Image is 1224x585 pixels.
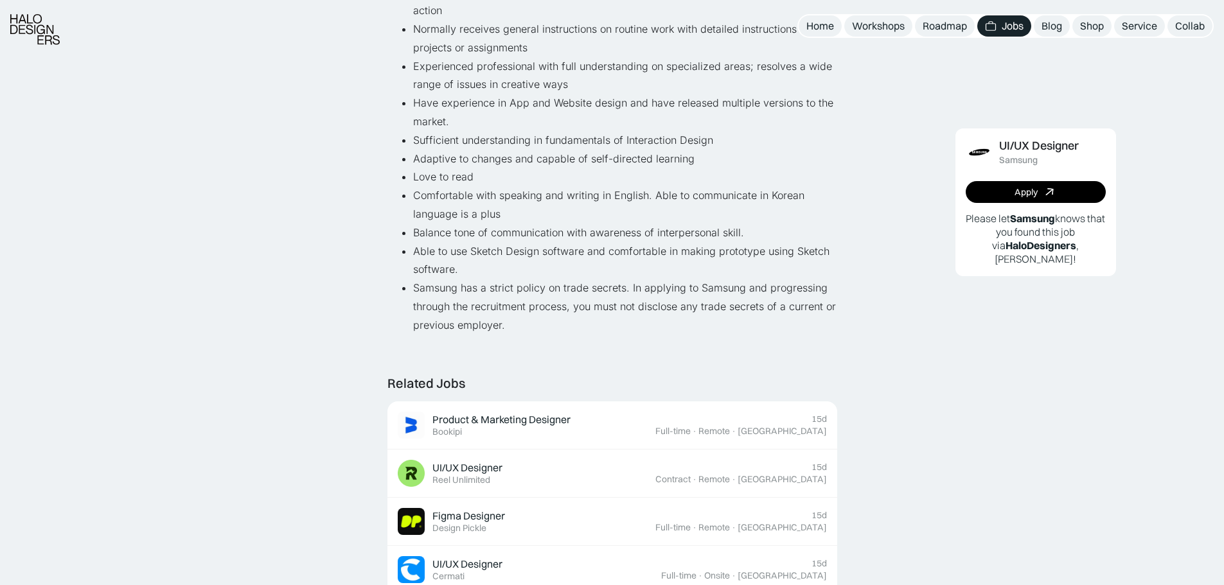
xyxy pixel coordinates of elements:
[661,570,696,581] div: Full-time
[698,570,703,581] div: ·
[413,20,837,57] li: Normally receives general instructions on routine work with detailed instructions on new projects...
[698,522,730,533] div: Remote
[413,242,837,279] li: Able to use Sketch Design software and comfortable in making prototype using Sketch software.
[432,557,502,571] div: UI/UX Designer
[698,426,730,437] div: Remote
[398,460,425,487] img: Job Image
[1072,15,1112,37] a: Shop
[1002,19,1024,33] div: Jobs
[432,523,486,534] div: Design Pickle
[698,474,730,485] div: Remote
[799,15,842,37] a: Home
[692,522,697,533] div: ·
[692,474,697,485] div: ·
[432,475,490,485] div: Reel Unlimited
[1042,19,1062,33] div: Blog
[738,570,827,581] div: [GEOGRAPHIC_DATA]
[812,462,827,473] div: 15d
[398,508,425,535] img: Job Image
[852,19,905,33] div: Workshops
[806,19,834,33] div: Home
[1010,212,1055,225] b: Samsung
[413,186,837,223] li: Comfortable with speaking and writing in English. Able to communicate in Korean language is a plus
[413,150,837,168] li: Adaptive to changes and capable of self-directed learning
[387,498,837,546] a: Job ImageFigma DesignerDesign Pickle15dFull-time·Remote·[GEOGRAPHIC_DATA]
[812,414,827,424] div: 15d
[966,139,993,166] img: Job Image
[999,155,1038,166] div: Samsung
[655,522,691,533] div: Full-time
[387,401,837,450] a: Job ImageProduct & Marketing DesignerBookipi15dFull-time·Remote·[GEOGRAPHIC_DATA]
[923,19,967,33] div: Roadmap
[1015,187,1038,198] div: Apply
[387,376,465,391] div: Related Jobs
[413,279,837,334] li: Samsung has a strict policy on trade secrets. In applying to Samsung and progressing through the ...
[999,139,1079,152] div: UI/UX Designer
[413,223,837,242] li: Balance tone of communication with awareness of interpersonal skill.
[413,131,837,150] li: Sufficient understanding in fundamentals of Interaction Design
[738,426,827,437] div: [GEOGRAPHIC_DATA]
[398,556,425,583] img: Job Image
[413,94,837,131] li: Have experience in App and Website design and have released multiple versions to the market.
[413,168,837,186] li: Love to read
[413,57,837,94] li: Experienced professional with full understanding on specialized areas; resolves a wide range of i...
[432,461,502,475] div: UI/UX Designer
[1080,19,1104,33] div: Shop
[398,412,425,439] img: Job Image
[812,510,827,521] div: 15d
[738,474,827,485] div: [GEOGRAPHIC_DATA]
[432,426,462,437] div: Bookipi
[738,522,827,533] div: [GEOGRAPHIC_DATA]
[655,474,691,485] div: Contract
[966,181,1106,203] a: Apply
[387,450,837,498] a: Job ImageUI/UX DesignerReel Unlimited15dContract·Remote·[GEOGRAPHIC_DATA]
[812,558,827,569] div: 15d
[844,15,912,37] a: Workshops
[692,426,697,437] div: ·
[977,15,1031,37] a: Jobs
[432,509,505,523] div: Figma Designer
[1034,15,1070,37] a: Blog
[915,15,975,37] a: Roadmap
[731,570,736,581] div: ·
[432,413,571,426] div: Product & Marketing Designer
[966,212,1106,265] p: Please let knows that you found this job via , [PERSON_NAME]!
[655,426,691,437] div: Full-time
[731,426,736,437] div: ·
[1175,19,1205,33] div: Collab
[704,570,730,581] div: Onsite
[731,474,736,485] div: ·
[1167,15,1212,37] a: Collab
[1122,19,1157,33] div: Service
[1006,239,1076,252] b: HaloDesigners
[1114,15,1165,37] a: Service
[731,522,736,533] div: ·
[432,571,465,582] div: Cermati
